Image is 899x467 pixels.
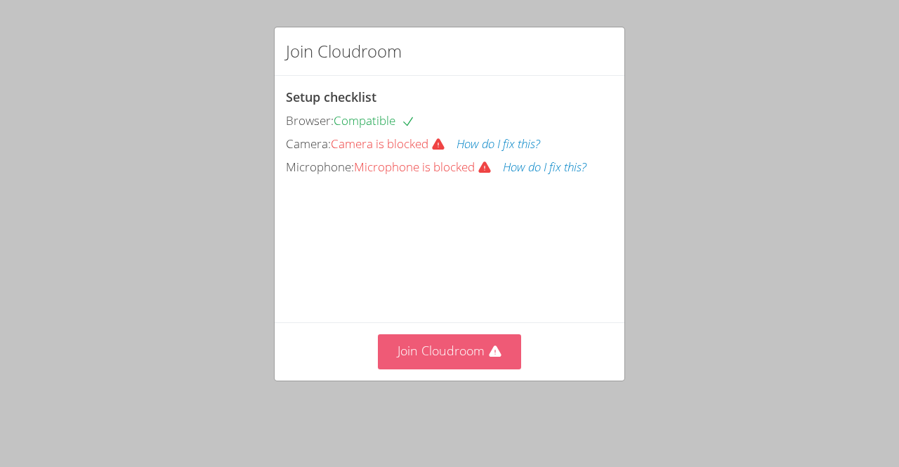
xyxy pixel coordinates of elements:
[457,134,540,154] button: How do I fix this?
[286,136,331,152] span: Camera:
[286,112,334,129] span: Browser:
[286,88,376,105] span: Setup checklist
[354,159,503,175] span: Microphone is blocked
[286,159,354,175] span: Microphone:
[378,334,522,369] button: Join Cloudroom
[286,39,402,64] h2: Join Cloudroom
[331,136,457,152] span: Camera is blocked
[503,157,586,178] button: How do I fix this?
[334,112,415,129] span: Compatible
